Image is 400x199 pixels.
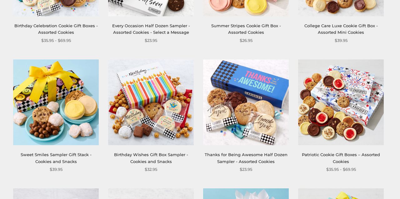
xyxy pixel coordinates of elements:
a: College Care Luxe Cookie Gift Box - Assorted Mini Cookies [304,23,378,35]
span: $39.95 [50,166,62,173]
span: $23.95 [145,37,157,44]
img: Birthday Wishes Gift Box Sampler - Cookies and Snacks [108,59,194,145]
a: Every Occasion Half Dozen Sampler - Assorted Cookies - Select a Message [112,23,190,35]
a: Summer Stripes Cookie Gift Box - Assorted Cookies [211,23,281,35]
a: Sweet Smiles Sampler Gift Stack - Cookies and Snacks [21,152,92,164]
span: $39.95 [335,37,347,44]
span: $26.95 [240,37,252,44]
img: Sweet Smiles Sampler Gift Stack - Cookies and Snacks [13,59,99,145]
a: Birthday Celebration Cookie Gift Boxes - Assorted Cookies [14,23,98,35]
img: Patriotic Cookie Gift Boxes – Assorted Cookies [298,59,384,145]
span: $35.95 - $69.95 [326,166,356,173]
a: Birthday Wishes Gift Box Sampler - Cookies and Snacks [114,152,188,164]
span: $35.95 - $69.95 [41,37,71,44]
span: $32.95 [145,166,157,173]
span: $23.95 [240,166,252,173]
img: Thanks for Being Awesome Half Dozen Sampler - Assorted Cookies [203,59,289,145]
a: Patriotic Cookie Gift Boxes – Assorted Cookies [302,152,380,164]
iframe: Sign Up via Text for Offers [5,175,65,194]
a: Thanks for Being Awesome Half Dozen Sampler - Assorted Cookies [205,152,287,164]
